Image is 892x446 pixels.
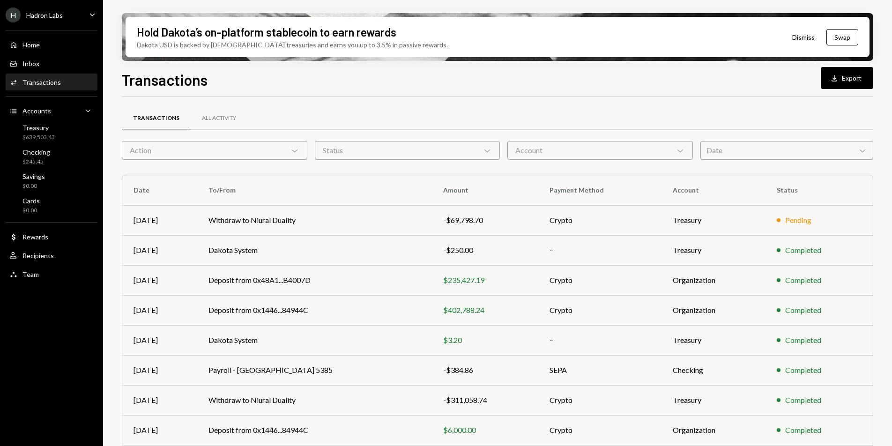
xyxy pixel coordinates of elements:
div: Hold Dakota’s on-platform stablecoin to earn rewards [137,24,396,40]
div: $245.45 [22,158,50,166]
td: Payroll - [GEOGRAPHIC_DATA] 5385 [197,355,432,385]
td: Treasury [662,325,766,355]
div: Treasury [22,124,55,132]
div: Completed [785,334,821,346]
td: Withdraw to Niural Duality [197,385,432,415]
div: $3.20 [443,334,527,346]
div: [DATE] [134,364,186,376]
div: Completed [785,305,821,316]
th: Payment Method [538,175,661,205]
div: $639,503.43 [22,134,55,141]
button: Swap [826,29,858,45]
div: [DATE] [134,305,186,316]
div: -$69,798.70 [443,215,527,226]
button: Export [821,67,873,89]
th: Date [122,175,197,205]
div: Team [22,270,39,278]
div: Account [507,141,693,160]
div: Completed [785,424,821,436]
div: [DATE] [134,275,186,286]
a: Transactions [122,106,191,130]
a: Savings$0.00 [6,170,97,192]
div: -$384.86 [443,364,527,376]
div: All Activity [202,114,236,122]
td: Dakota System [197,325,432,355]
a: Team [6,266,97,282]
td: SEPA [538,355,661,385]
div: H [6,7,21,22]
a: Recipients [6,247,97,264]
div: [DATE] [134,334,186,346]
div: Completed [785,364,821,376]
a: Checking$245.45 [6,145,97,168]
div: Transactions [133,114,179,122]
td: Dakota System [197,235,432,265]
div: $235,427.19 [443,275,527,286]
div: -$311,058.74 [443,394,527,406]
div: Accounts [22,107,51,115]
th: Amount [432,175,538,205]
td: Treasury [662,205,766,235]
td: Crypto [538,385,661,415]
div: Recipients [22,252,54,260]
th: Status [766,175,873,205]
td: Organization [662,295,766,325]
div: Completed [785,275,821,286]
div: Status [315,141,500,160]
a: Transactions [6,74,97,90]
div: Home [22,41,40,49]
div: Pending [785,215,811,226]
div: [DATE] [134,215,186,226]
div: Dakota USD is backed by [DEMOGRAPHIC_DATA] treasuries and earns you up to 3.5% in passive rewards. [137,40,448,50]
div: [DATE] [134,245,186,256]
div: $0.00 [22,182,45,190]
td: Organization [662,265,766,295]
div: $0.00 [22,207,40,215]
div: Completed [785,245,821,256]
td: Deposit from 0x48A1...B4007D [197,265,432,295]
div: Cards [22,197,40,205]
div: -$250.00 [443,245,527,256]
td: Checking [662,355,766,385]
div: [DATE] [134,424,186,436]
div: Hadron Labs [26,11,63,19]
td: Crypto [538,295,661,325]
td: Deposit from 0x1446...84944C [197,295,432,325]
a: Treasury$639,503.43 [6,121,97,143]
a: Accounts [6,102,97,119]
a: Inbox [6,55,97,72]
button: Dismiss [780,26,826,48]
div: Date [700,141,873,160]
td: Deposit from 0x1446...84944C [197,415,432,445]
td: Crypto [538,265,661,295]
td: Organization [662,415,766,445]
div: Checking [22,148,50,156]
th: Account [662,175,766,205]
div: Completed [785,394,821,406]
a: Home [6,36,97,53]
div: $6,000.00 [443,424,527,436]
div: Inbox [22,59,39,67]
div: Savings [22,172,45,180]
td: – [538,235,661,265]
td: Treasury [662,235,766,265]
div: Transactions [22,78,61,86]
td: Withdraw to Niural Duality [197,205,432,235]
div: [DATE] [134,394,186,406]
td: – [538,325,661,355]
a: All Activity [191,106,247,130]
th: To/From [197,175,432,205]
div: Rewards [22,233,48,241]
td: Treasury [662,385,766,415]
a: Cards$0.00 [6,194,97,216]
a: Rewards [6,228,97,245]
td: Crypto [538,415,661,445]
div: $402,788.24 [443,305,527,316]
h1: Transactions [122,70,208,89]
div: Action [122,141,307,160]
td: Crypto [538,205,661,235]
